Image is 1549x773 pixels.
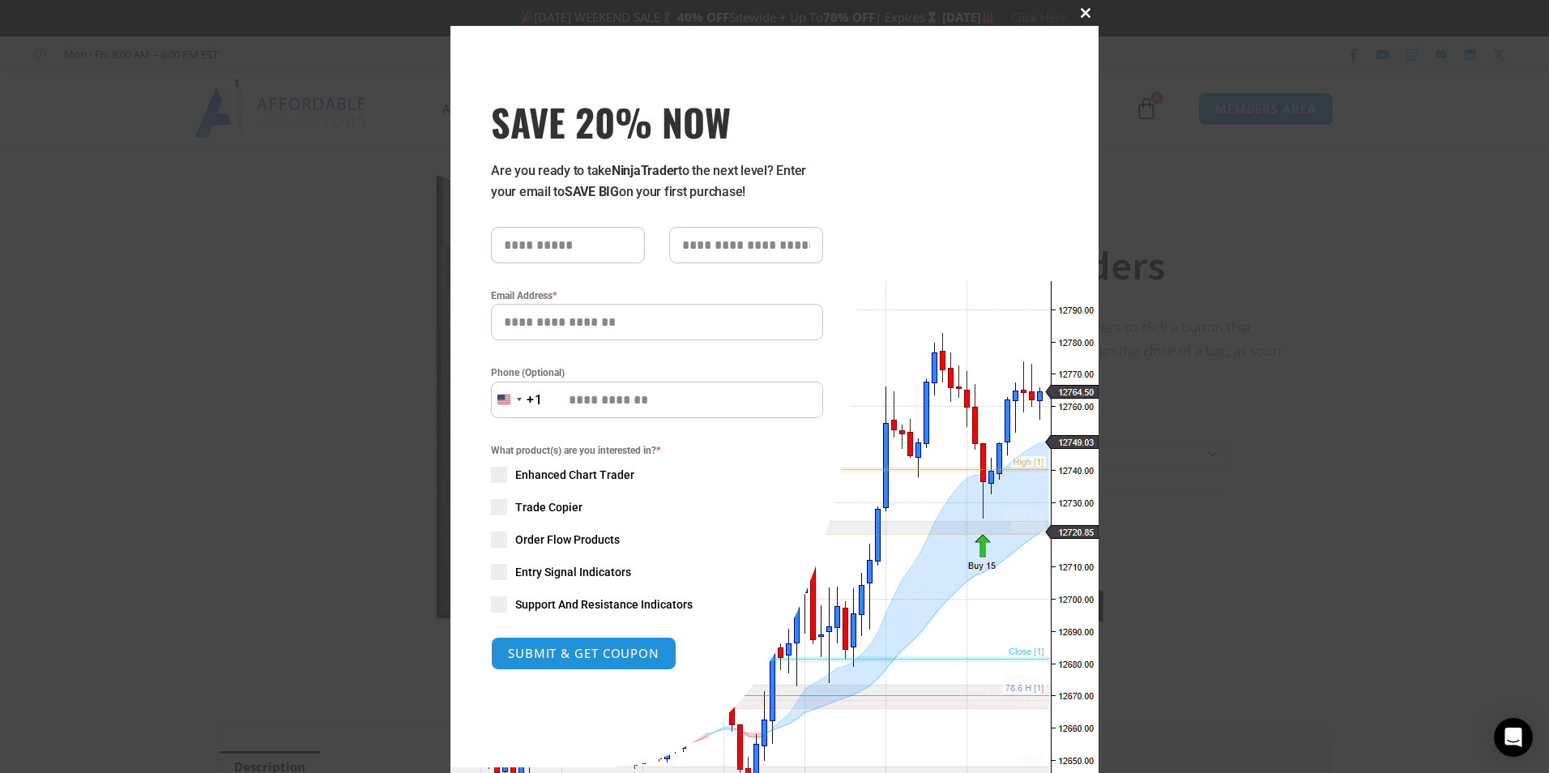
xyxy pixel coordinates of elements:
label: Entry Signal Indicators [491,564,823,580]
p: Are you ready to take to the next level? Enter your email to on your first purchase! [491,160,823,203]
strong: SAVE BIG [565,184,619,199]
span: What product(s) are you interested in? [491,442,823,459]
span: Enhanced Chart Trader [515,467,634,483]
span: Support And Resistance Indicators [515,596,693,613]
span: SAVE 20% NOW [491,99,823,144]
button: SUBMIT & GET COUPON [491,637,676,670]
label: Enhanced Chart Trader [491,467,823,483]
button: Selected country [491,382,543,418]
label: Trade Copier [491,499,823,515]
label: Order Flow Products [491,532,823,548]
strong: NinjaTrader [612,163,678,178]
label: Email Address [491,288,823,304]
div: Open Intercom Messenger [1494,718,1533,757]
span: Entry Signal Indicators [515,564,631,580]
label: Support And Resistance Indicators [491,596,823,613]
div: +1 [527,390,543,411]
span: Trade Copier [515,499,582,515]
span: Order Flow Products [515,532,620,548]
label: Phone (Optional) [491,365,823,381]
